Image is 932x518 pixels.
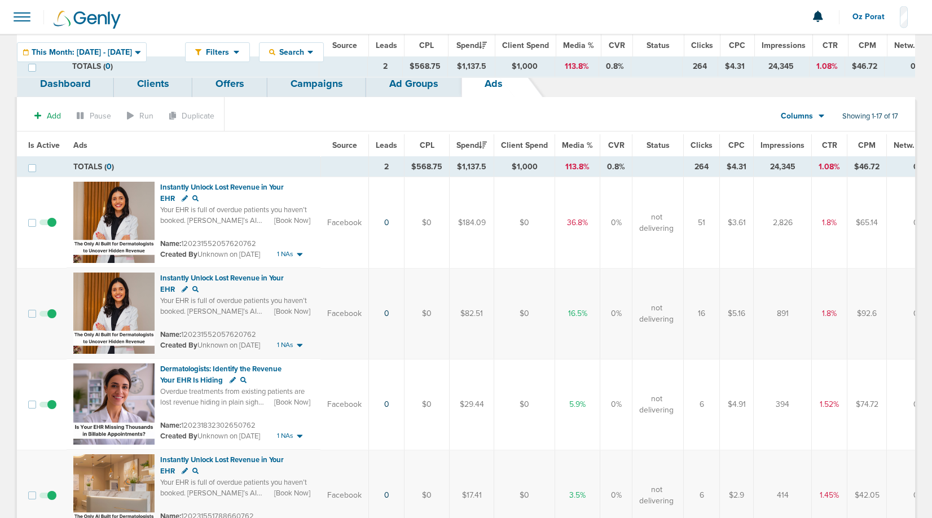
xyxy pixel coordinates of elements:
[160,421,256,430] small: 120231832302650762
[73,273,155,354] img: Ad image
[502,41,549,50] span: Client Spend
[160,183,284,203] span: Instantly Unlock Lost Revenue in Your EHR
[562,141,593,150] span: Media %
[160,330,256,339] small: 120231552057620762
[812,268,847,359] td: 1.8%
[160,365,282,385] span: Dermatologists: Identify the Revenue Your EHR Is Hiding
[456,41,487,50] span: Spend
[160,330,181,339] span: Name:
[555,177,600,269] td: 36.8%
[647,141,670,150] span: Status
[274,488,310,498] span: [Book Now]
[384,400,389,409] a: 0
[600,157,632,177] td: 0.8%
[461,71,526,97] a: Ads
[54,11,121,29] img: Genly
[405,177,450,269] td: $0
[275,47,307,57] span: Search
[405,359,450,450] td: $0
[160,431,260,441] small: Unknown on [DATE]
[639,212,674,234] span: not delivering
[107,162,112,172] span: 0
[600,359,632,450] td: 0%
[320,177,369,269] td: Facebook
[73,41,87,50] span: Ads
[555,56,599,77] td: 113.8%
[728,141,745,150] span: CPC
[192,71,267,97] a: Offers
[845,56,885,77] td: $46.72
[73,363,155,445] img: Ad image
[639,484,674,506] span: not delivering
[456,141,487,150] span: Spend
[760,141,804,150] span: Impressions
[600,177,632,269] td: 0%
[28,141,60,150] span: Is Active
[277,340,293,350] span: 1 NAs
[320,268,369,359] td: Facebook
[754,177,812,269] td: 2,826
[160,341,197,350] span: Created By
[494,177,555,269] td: $0
[609,41,625,50] span: CVR
[405,157,450,177] td: $568.75
[160,455,284,476] span: Instantly Unlock Lost Revenue in Your EHR
[28,41,60,50] span: Is Active
[720,359,754,450] td: $4.91
[160,274,284,294] span: Instantly Unlock Lost Revenue in Your EHR
[847,157,887,177] td: $46.72
[332,41,357,50] span: Source
[718,56,752,77] td: $4.31
[639,393,674,415] span: not delivering
[274,306,310,317] span: [Book Now]
[608,141,625,150] span: CVR
[67,157,320,177] td: TOTALS ( )
[822,141,837,150] span: CTR
[419,41,434,50] span: CPL
[277,431,293,441] span: 1 NAs
[754,359,812,450] td: 394
[847,359,887,450] td: $74.72
[73,141,87,150] span: Ads
[494,157,555,177] td: $1,000
[691,41,713,50] span: Clicks
[332,141,357,150] span: Source
[274,397,310,407] span: [Book Now]
[600,268,632,359] td: 0%
[847,268,887,359] td: $92.6
[32,49,132,56] span: This Month: [DATE] - [DATE]
[277,249,293,259] span: 1 NAs
[17,71,114,97] a: Dashboard
[752,56,809,77] td: 24,345
[420,141,434,150] span: CPL
[754,157,812,177] td: 24,345
[781,111,813,122] span: Columns
[384,490,389,500] a: 0
[368,56,403,77] td: 2
[555,157,600,177] td: 113.8%
[639,302,674,324] span: not delivering
[720,268,754,359] td: $5.16
[754,268,812,359] td: 891
[720,177,754,269] td: $3.61
[73,182,155,263] img: Ad image
[160,340,260,350] small: Unknown on [DATE]
[105,62,111,71] span: 0
[852,13,893,21] span: Oz Porat
[160,205,311,270] span: Your EHR is full of overdue patients you haven’t booked. [PERSON_NAME]’s AI pinpoints exactly whe...
[599,56,631,77] td: 0.8%
[762,41,806,50] span: Impressions
[494,359,555,450] td: $0
[448,56,495,77] td: $1,137.5
[691,141,713,150] span: Clicks
[384,309,389,318] a: 0
[366,71,461,97] a: Ad Groups
[384,218,389,227] a: 0
[684,157,720,177] td: 264
[684,268,720,359] td: 16
[555,268,600,359] td: 16.5%
[114,71,192,97] a: Clients
[859,41,876,50] span: CPM
[720,157,754,177] td: $4.31
[684,359,720,450] td: 6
